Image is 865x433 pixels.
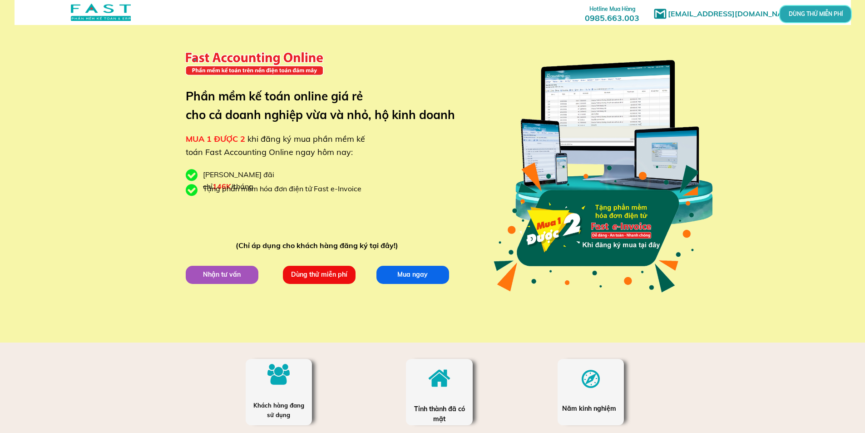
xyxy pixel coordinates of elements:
p: Dùng thử miễn phí [283,266,356,284]
span: 146K [213,182,231,191]
div: Tỉnh thành đã có mặt [413,404,466,424]
span: Hotline Mua Hàng [589,5,635,12]
div: Năm kinh nghiệm [562,403,619,413]
div: Khách hàng đang sử dụng [250,401,307,420]
span: MUA 1 ĐƯỢC 2 [186,134,245,144]
h1: [EMAIL_ADDRESS][DOMAIN_NAME] [668,8,802,20]
div: (Chỉ áp dụng cho khách hàng đăng ký tại đây!) [236,240,402,252]
p: Mua ngay [376,266,449,284]
p: Nhận tư vấn [186,266,258,284]
div: Tặng phần mềm hóa đơn điện tử Fast e-Invoice [203,183,368,195]
h3: 0985.663.003 [575,3,649,23]
span: khi đăng ký mua phần mềm kế toán Fast Accounting Online ngay hôm nay: [186,134,365,157]
div: [PERSON_NAME] đãi chỉ /tháng [203,169,321,192]
h3: Phần mềm kế toán online giá rẻ cho cả doanh nghiệp vừa và nhỏ, hộ kinh doanh [186,87,469,124]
